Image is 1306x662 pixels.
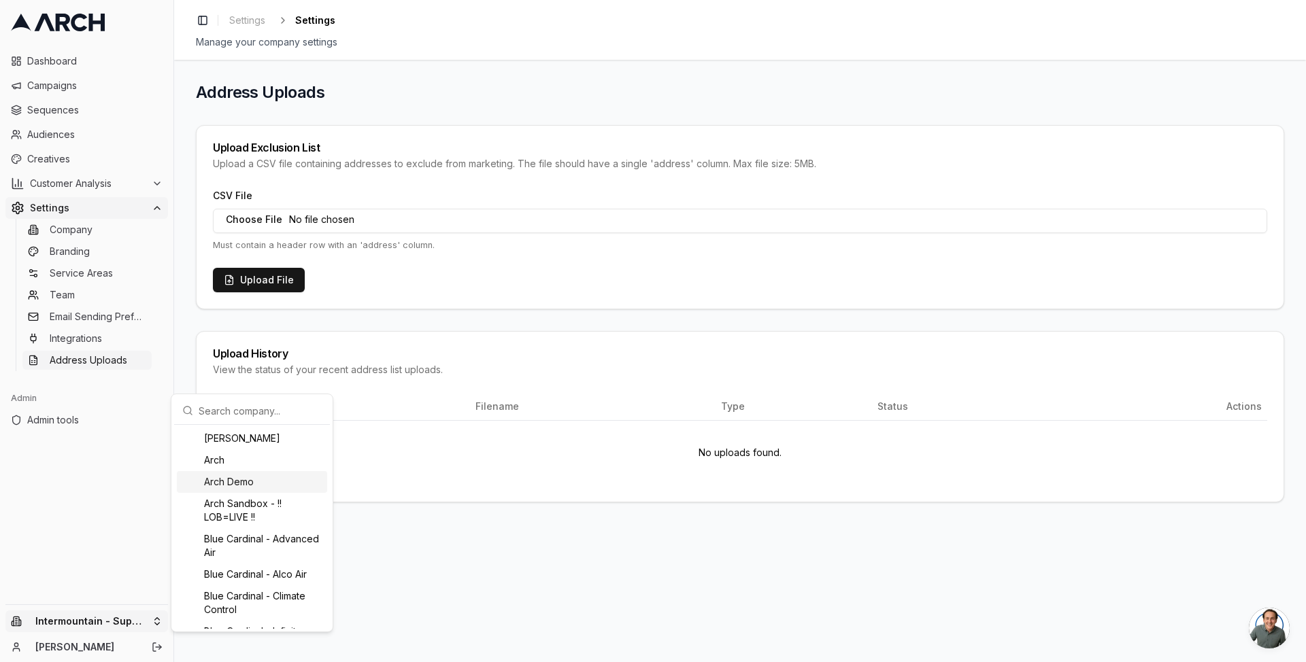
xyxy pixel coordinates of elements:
[177,493,327,528] div: Arch Sandbox - !! LOB=LIVE !!
[177,621,327,656] div: Blue Cardinal - Infinity [US_STATE] Air
[177,428,327,449] div: [PERSON_NAME]
[177,449,327,471] div: Arch
[177,563,327,585] div: Blue Cardinal - Alco Air
[174,425,330,629] div: Suggestions
[177,528,327,563] div: Blue Cardinal - Advanced Air
[199,397,322,424] input: Search company...
[177,471,327,493] div: Arch Demo
[177,585,327,621] div: Blue Cardinal - Climate Control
